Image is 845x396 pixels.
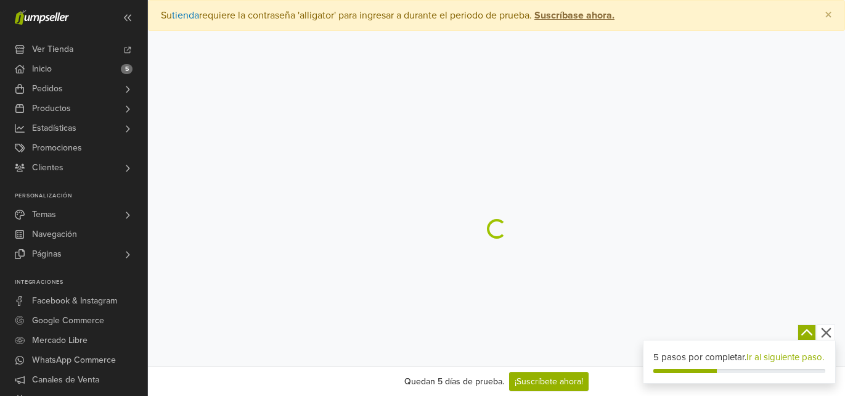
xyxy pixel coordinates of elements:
[32,205,56,225] span: Temas
[812,1,844,30] button: Close
[32,331,88,350] span: Mercado Libre
[746,352,824,363] a: Ir al siguiente paso.
[532,9,614,22] a: Suscríbase ahora.
[32,79,63,99] span: Pedidos
[15,192,147,200] p: Personalización
[121,64,133,74] span: 5
[32,225,77,244] span: Navegación
[172,9,199,22] a: tienda
[509,372,589,391] a: ¡Suscríbete ahora!
[32,39,73,59] span: Ver Tienda
[404,375,504,388] div: Quedan 5 días de prueba.
[32,370,99,390] span: Canales de Venta
[32,291,117,311] span: Facebook & Instagram
[534,9,614,22] strong: Suscríbase ahora.
[32,350,116,370] span: WhatsApp Commerce
[32,118,76,138] span: Estadísticas
[15,279,147,286] p: Integraciones
[32,59,52,79] span: Inicio
[32,244,62,264] span: Páginas
[32,158,63,178] span: Clientes
[32,311,104,331] span: Google Commerce
[32,138,82,158] span: Promociones
[653,350,825,365] div: 5 pasos por completar.
[32,99,71,118] span: Productos
[825,6,832,24] span: ×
